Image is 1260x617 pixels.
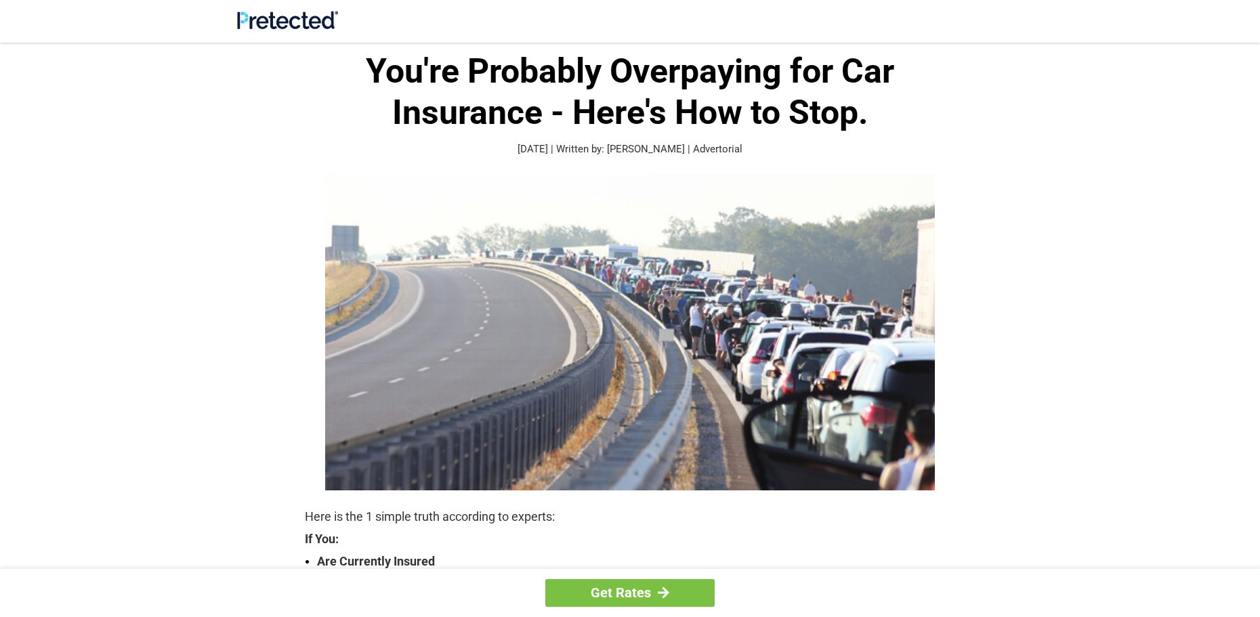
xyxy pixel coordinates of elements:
a: Get Rates [545,579,715,607]
strong: Are Currently Insured [317,552,955,571]
img: Site Logo [237,11,338,29]
p: [DATE] | Written by: [PERSON_NAME] | Advertorial [305,142,955,157]
h1: You're Probably Overpaying for Car Insurance - Here's How to Stop. [305,51,955,133]
strong: If You: [305,533,955,545]
a: Site Logo [237,19,338,32]
p: Here is the 1 simple truth according to experts: [305,507,955,526]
